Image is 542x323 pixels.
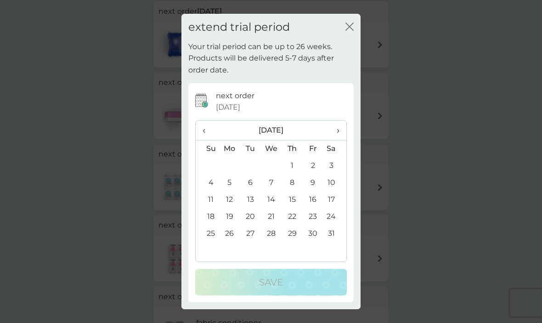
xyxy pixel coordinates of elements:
h2: extend trial period [188,21,290,34]
p: Save [259,275,283,290]
td: 2 [303,157,323,174]
th: Fr [303,140,323,157]
td: 12 [219,191,240,208]
td: 26 [219,225,240,242]
span: ‹ [203,121,212,140]
td: 5 [219,174,240,191]
td: 22 [282,208,303,225]
td: 10 [323,174,346,191]
th: Tu [240,140,261,157]
th: We [261,140,282,157]
p: Your trial period can be up to 26 weeks. Products will be delivered 5-7 days after order date. [188,41,354,76]
td: 24 [323,208,346,225]
td: 17 [323,191,346,208]
th: Su [196,140,219,157]
td: 27 [240,225,261,242]
td: 21 [261,208,282,225]
span: › [330,121,339,140]
td: 16 [303,191,323,208]
td: 1 [282,157,303,174]
td: 8 [282,174,303,191]
td: 31 [323,225,346,242]
td: 28 [261,225,282,242]
td: 4 [196,174,219,191]
td: 11 [196,191,219,208]
button: close [345,22,354,32]
td: 23 [303,208,323,225]
td: 6 [240,174,261,191]
th: Mo [219,140,240,157]
span: [DATE] [216,101,240,113]
th: Sa [323,140,346,157]
td: 14 [261,191,282,208]
td: 9 [303,174,323,191]
th: Th [282,140,303,157]
td: 19 [219,208,240,225]
td: 30 [303,225,323,242]
td: 29 [282,225,303,242]
td: 18 [196,208,219,225]
th: [DATE] [219,121,323,140]
button: Save [195,269,347,295]
td: 20 [240,208,261,225]
td: 15 [282,191,303,208]
td: 7 [261,174,282,191]
td: 3 [323,157,346,174]
p: next order [216,90,254,102]
td: 13 [240,191,261,208]
td: 25 [196,225,219,242]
